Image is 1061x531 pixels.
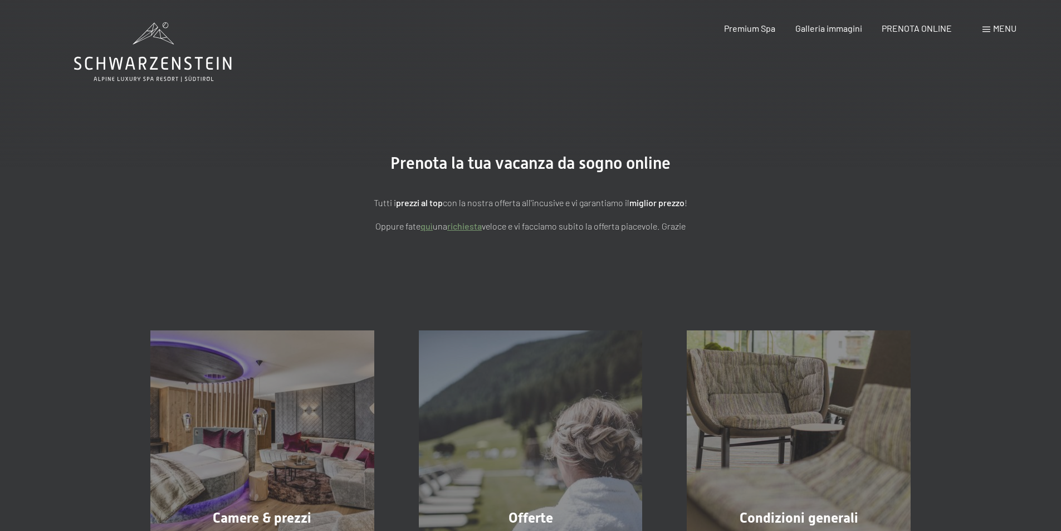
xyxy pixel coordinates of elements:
[993,23,1016,33] span: Menu
[396,197,443,208] strong: prezzi al top
[795,23,862,33] a: Galleria immagini
[213,510,311,526] span: Camere & prezzi
[629,197,684,208] strong: miglior prezzo
[740,510,858,526] span: Condizioni generali
[882,23,952,33] a: PRENOTA ONLINE
[447,221,482,231] a: richiesta
[252,219,809,233] p: Oppure fate una veloce e vi facciamo subito la offerta piacevole. Grazie
[252,196,809,210] p: Tutti i con la nostra offerta all'incusive e vi garantiamo il !
[509,510,553,526] span: Offerte
[390,153,671,173] span: Prenota la tua vacanza da sogno online
[421,221,433,231] a: quì
[724,23,775,33] a: Premium Spa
